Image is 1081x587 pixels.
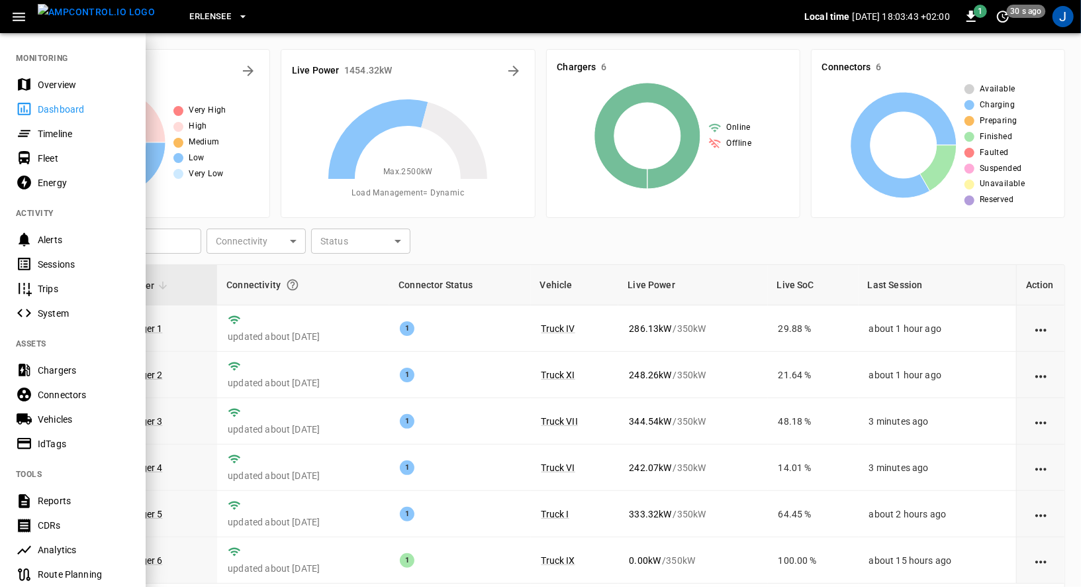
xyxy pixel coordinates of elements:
div: Route Planning [38,568,130,581]
span: Erlensee [189,9,231,25]
div: Chargers [38,364,130,377]
div: Fleet [38,152,130,165]
img: ampcontrol.io logo [38,4,155,21]
button: set refresh interval [992,6,1013,27]
div: Trips [38,282,130,295]
div: Overview [38,78,130,91]
div: Alerts [38,233,130,246]
div: Reports [38,494,130,507]
div: IdTags [38,437,130,451]
p: [DATE] 18:03:43 +02:00 [853,10,950,23]
p: Local time [804,10,850,23]
div: System [38,307,130,320]
span: 1 [974,5,987,18]
div: Dashboard [38,103,130,116]
div: Analytics [38,543,130,557]
div: Vehicles [38,413,130,426]
div: CDRs [38,519,130,532]
div: Sessions [38,258,130,271]
div: Energy [38,176,130,189]
span: 30 s ago [1007,5,1046,18]
div: profile-icon [1053,6,1074,27]
div: Timeline [38,127,130,140]
div: Connectors [38,388,130,401]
